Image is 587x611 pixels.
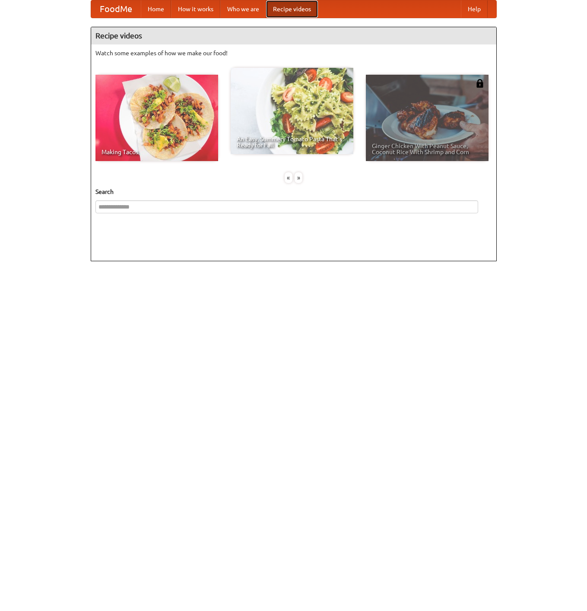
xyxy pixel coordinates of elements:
h4: Recipe videos [91,27,496,44]
a: Home [141,0,171,18]
a: How it works [171,0,220,18]
div: » [295,172,302,183]
a: An Easy, Summery Tomato Pasta That's Ready for Fall [231,68,353,154]
span: Making Tacos [102,149,212,155]
a: FoodMe [91,0,141,18]
p: Watch some examples of how we make our food! [95,49,492,57]
span: An Easy, Summery Tomato Pasta That's Ready for Fall [237,136,347,148]
a: Recipe videos [266,0,318,18]
a: Who we are [220,0,266,18]
a: Help [461,0,488,18]
h5: Search [95,187,492,196]
a: Making Tacos [95,75,218,161]
div: « [285,172,292,183]
img: 483408.png [476,79,484,88]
